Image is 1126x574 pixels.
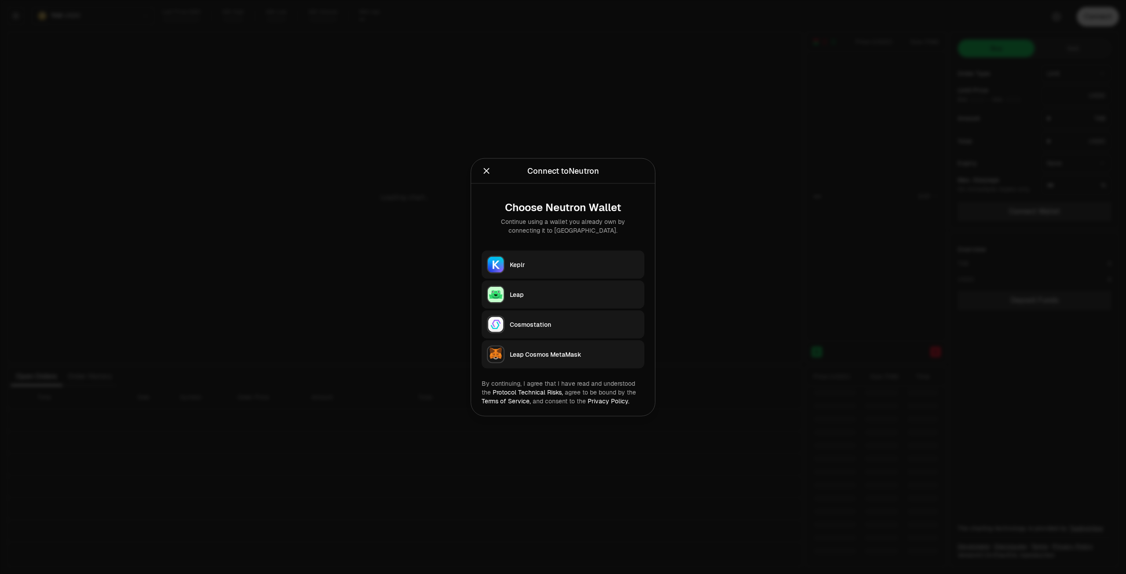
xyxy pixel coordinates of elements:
[510,320,639,329] div: Cosmostation
[482,340,644,368] button: Leap Cosmos MetaMaskLeap Cosmos MetaMask
[488,256,504,272] img: Keplr
[510,290,639,299] div: Leap
[488,286,504,302] img: Leap
[482,397,531,405] a: Terms of Service,
[482,310,644,338] button: CosmostationCosmostation
[482,165,491,177] button: Close
[482,379,644,405] div: By continuing, I agree that I have read and understood the agree to be bound by the and consent t...
[510,350,639,358] div: Leap Cosmos MetaMask
[489,201,637,213] div: Choose Neutron Wallet
[488,316,504,332] img: Cosmostation
[493,388,563,396] a: Protocol Technical Risks,
[482,250,644,278] button: KeplrKeplr
[488,346,504,362] img: Leap Cosmos MetaMask
[510,260,639,269] div: Keplr
[527,165,599,177] div: Connect to Neutron
[482,280,644,308] button: LeapLeap
[489,217,637,234] div: Continue using a wallet you already own by connecting it to [GEOGRAPHIC_DATA].
[588,397,629,405] a: Privacy Policy.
